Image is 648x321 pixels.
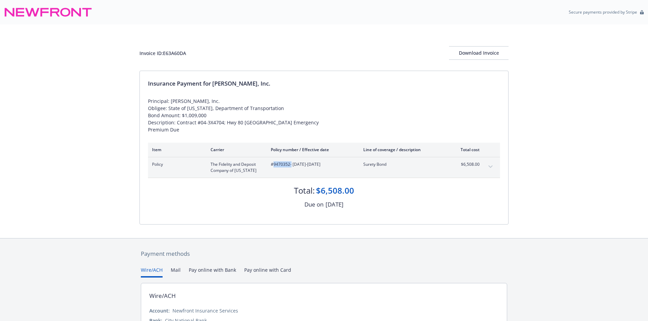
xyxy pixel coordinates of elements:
[189,266,236,278] button: Pay online with Bank
[363,161,443,167] span: Surety Bond
[148,157,500,178] div: PolicyThe Fidelity and Deposit Company of [US_STATE]#9470352- [DATE]-[DATE]Surety Bond$6,508.00ex...
[172,307,238,314] div: Newfront Insurance Services
[316,185,354,196] div: $6,508.00
[271,147,352,153] div: Policy number / Effective date
[152,161,200,167] span: Policy
[363,147,443,153] div: Line of coverage / description
[141,249,507,258] div: Payment methods
[449,47,509,59] div: Download Invoice
[271,161,352,167] span: #9470352 - [DATE]-[DATE]
[326,200,344,209] div: [DATE]
[148,97,500,133] div: Principal: [PERSON_NAME], Inc. Obligee: State of [US_STATE], Department of Transportation Bond Am...
[569,9,637,15] p: Secure payments provided by Stripe
[149,291,176,300] div: Wire/ACH
[211,161,260,174] span: The Fidelity and Deposit Company of [US_STATE]
[152,147,200,153] div: Item
[148,79,500,88] div: Insurance Payment for [PERSON_NAME], Inc.
[454,147,480,153] div: Total cost
[171,266,181,278] button: Mail
[141,266,163,278] button: Wire/ACH
[244,266,291,278] button: Pay online with Card
[304,200,323,209] div: Due on
[449,46,509,60] button: Download Invoice
[454,161,480,167] span: $6,508.00
[485,161,496,172] button: expand content
[149,307,170,314] div: Account:
[294,185,315,196] div: Total:
[139,50,186,57] div: Invoice ID: E63A60DA
[211,147,260,153] div: Carrier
